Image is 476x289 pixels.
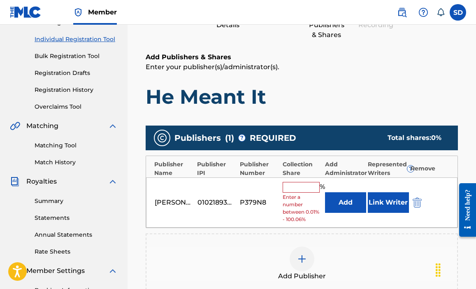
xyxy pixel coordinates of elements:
[197,160,236,177] div: Publisher IPI
[368,160,406,177] div: Represented Writers
[388,133,441,143] div: Total shares:
[108,177,118,186] img: expand
[108,266,118,276] img: expand
[35,103,118,111] a: Overclaims Tool
[73,7,83,17] img: Top Rightsholder
[240,160,279,177] div: Publisher Number
[283,193,321,223] span: Enter a number between 0.01% - 100.06%
[225,132,234,144] span: ( 1 )
[174,132,221,144] span: Publishers
[88,7,117,17] span: Member
[325,160,364,177] div: Add Administrator
[35,52,118,61] a: Bulk Registration Tool
[435,249,476,289] iframe: Chat Widget
[450,4,466,21] div: User Menu
[154,160,193,177] div: Publisher Name
[35,69,118,77] a: Registration Drafts
[108,121,118,131] img: expand
[35,247,118,256] a: Rate Sheets
[453,175,476,245] iframe: Resource Center
[26,177,57,186] span: Royalties
[35,141,118,150] a: Matching Tool
[368,192,409,213] button: Link Writer
[407,165,414,172] span: ?
[411,164,449,173] div: Remove
[418,7,428,17] img: help
[26,266,85,276] span: Member Settings
[35,158,118,167] a: Match History
[146,84,458,109] h1: He Meant It
[432,258,445,282] div: Drag
[146,52,458,62] h6: Add Publishers & Shares
[35,231,118,239] a: Annual Statements
[10,177,20,186] img: Royalties
[250,132,296,144] span: REQUIRED
[157,133,167,143] img: publishers
[437,8,445,16] div: Notifications
[35,214,118,222] a: Statements
[297,254,307,264] img: add
[10,121,20,131] img: Matching
[397,7,407,17] img: search
[283,160,321,177] div: Collection Share
[10,6,42,18] img: MLC Logo
[35,197,118,205] a: Summary
[431,134,441,142] span: 0 %
[35,35,118,44] a: Individual Registration Tool
[413,198,422,207] img: 12a2ab48e56ec057fbd8.svg
[415,4,432,21] div: Help
[26,121,58,131] span: Matching
[320,182,327,193] span: %
[306,10,347,40] div: Add Publishers & Shares
[325,192,366,213] button: Add
[278,271,326,281] span: Add Publisher
[35,86,118,94] a: Registration History
[146,62,458,72] p: Enter your publisher(s)/administrator(s).
[239,135,245,141] span: ?
[394,4,410,21] a: Public Search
